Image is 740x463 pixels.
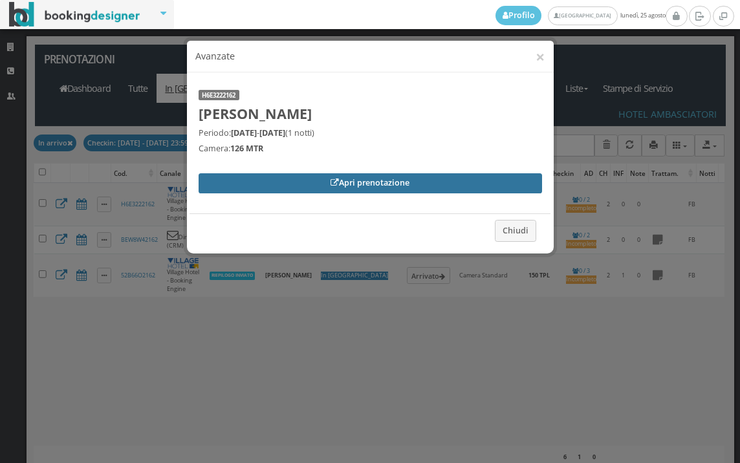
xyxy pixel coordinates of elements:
[536,48,545,65] button: ×
[495,6,542,25] a: Profilo
[230,143,263,154] b: 126 MTR
[231,127,257,138] b: [DATE]
[199,104,312,123] b: [PERSON_NAME]
[202,91,235,100] b: H6E3222162
[9,2,140,27] img: BookingDesigner.com
[199,173,542,193] a: Apri prenotazione
[495,220,536,241] button: Chiudi
[195,50,545,63] h4: Avanzate
[548,6,617,25] a: [GEOGRAPHIC_DATA]
[495,6,666,25] span: lunedì, 25 agosto
[199,144,542,153] h5: Camera:
[259,127,285,138] b: [DATE]
[199,128,542,138] h5: Periodo: - (1 notti)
